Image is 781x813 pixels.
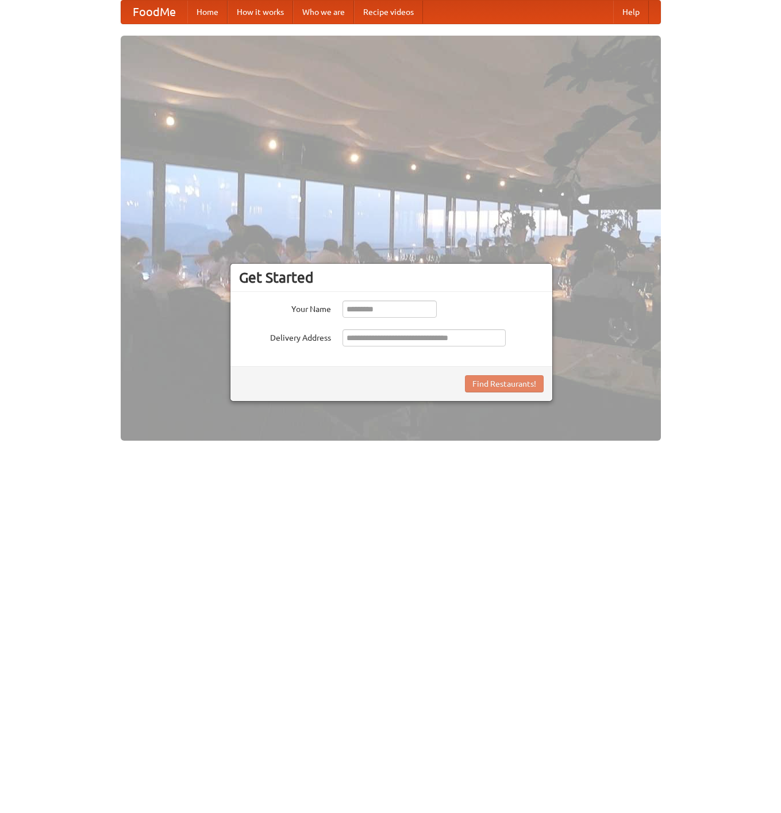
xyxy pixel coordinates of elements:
[228,1,293,24] a: How it works
[613,1,649,24] a: Help
[465,375,544,392] button: Find Restaurants!
[293,1,354,24] a: Who we are
[239,329,331,344] label: Delivery Address
[187,1,228,24] a: Home
[239,300,331,315] label: Your Name
[239,269,544,286] h3: Get Started
[121,1,187,24] a: FoodMe
[354,1,423,24] a: Recipe videos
